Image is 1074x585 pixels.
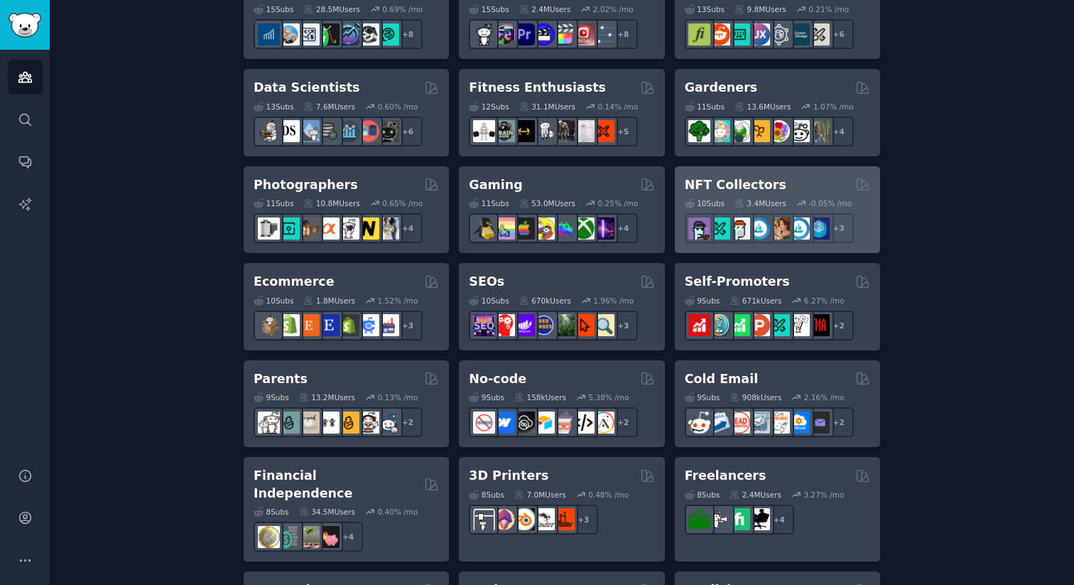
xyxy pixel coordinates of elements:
[357,218,379,240] img: Nikon
[688,23,710,45] img: typography
[337,218,359,240] img: canon
[729,296,781,306] div: 671k Users
[573,218,595,240] img: XboxGamers
[469,198,509,208] div: 11 Sub s
[573,23,595,45] img: Youtubevideo
[254,273,335,291] h2: Ecommerce
[254,507,289,517] div: 8 Sub s
[473,23,495,45] img: gopro
[728,218,750,240] img: NFTmarket
[513,23,535,45] img: premiere
[258,218,280,240] img: analog
[519,296,571,306] div: 670k Users
[278,23,300,45] img: ValueInvesting
[299,507,355,517] div: 34.5M Users
[357,314,379,336] img: ecommercemarketing
[254,198,293,208] div: 11 Sub s
[808,23,830,45] img: UX_Design
[824,311,854,340] div: + 2
[734,4,786,14] div: 9.8M Users
[254,4,293,14] div: 15 Sub s
[598,198,639,208] div: 0.25 % /mo
[469,79,606,97] h2: Fitness Enthusiasts
[318,526,340,548] img: fatFIRE
[303,198,359,208] div: 10.8M Users
[568,505,598,535] div: + 3
[254,79,359,97] h2: Data Scientists
[748,23,770,45] img: UXDesign
[728,120,750,142] img: SavageGarden
[382,198,423,208] div: 0.65 % /mo
[519,198,575,208] div: 53.0M Users
[533,412,555,434] img: Airtable
[608,117,638,146] div: + 5
[519,102,575,112] div: 31.1M Users
[708,508,730,530] img: freelance_forhire
[519,4,571,14] div: 2.4M Users
[393,311,423,340] div: + 3
[298,314,320,336] img: Etsy
[337,412,359,434] img: NewParents
[393,19,423,49] div: + 8
[788,23,810,45] img: learndesign
[393,407,423,437] div: + 2
[808,412,830,434] img: EmailOutreach
[685,296,720,306] div: 9 Sub s
[469,273,504,291] h2: SEOs
[469,102,509,112] div: 12 Sub s
[513,218,535,240] img: macgaming
[493,23,515,45] img: editors
[357,23,379,45] img: swingtrading
[608,407,638,437] div: + 2
[469,176,522,194] h2: Gaming
[377,218,399,240] img: WeddingPhotography
[469,296,509,306] div: 10 Sub s
[685,102,725,112] div: 11 Sub s
[533,218,555,240] img: GamerPals
[473,120,495,142] img: GYM
[708,218,730,240] img: NFTMarketplace
[813,102,854,112] div: 1.07 % /mo
[804,490,845,500] div: 3.27 % /mo
[514,490,566,500] div: 7.0M Users
[729,392,781,402] div: 908k Users
[553,314,575,336] img: Local_SEO
[378,102,418,112] div: 0.60 % /mo
[685,370,758,388] h2: Cold Email
[278,314,300,336] img: shopify
[748,218,770,240] img: OpenSeaNFT
[377,412,399,434] img: Parents
[748,314,770,336] img: ProductHunters
[788,314,810,336] img: betatests
[608,213,638,243] div: + 4
[303,102,355,112] div: 7.6M Users
[553,120,575,142] img: fitness30plus
[764,505,794,535] div: + 4
[514,392,566,402] div: 158k Users
[318,218,340,240] img: SonyAlpha
[592,120,614,142] img: personaltraining
[685,467,766,485] h2: Freelancers
[748,508,770,530] img: Freelancers
[553,508,575,530] img: FixMyPrint
[377,314,399,336] img: ecommerce_growth
[278,412,300,434] img: SingleParents
[788,120,810,142] img: UrbanGardening
[788,218,810,240] img: OpenseaMarket
[553,412,575,434] img: nocodelowcode
[318,120,340,142] img: dataengineering
[254,296,293,306] div: 10 Sub s
[533,314,555,336] img: SEO_cases
[298,218,320,240] img: AnalogCommunity
[337,314,359,336] img: reviewmyshopify
[382,4,423,14] div: 0.69 % /mo
[685,490,720,500] div: 8 Sub s
[493,412,515,434] img: webflow
[473,412,495,434] img: nocode
[808,4,849,14] div: 0.21 % /mo
[258,314,280,336] img: dropship
[337,23,359,45] img: StocksAndTrading
[469,467,548,485] h2: 3D Printers
[685,79,758,97] h2: Gardeners
[318,23,340,45] img: Trading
